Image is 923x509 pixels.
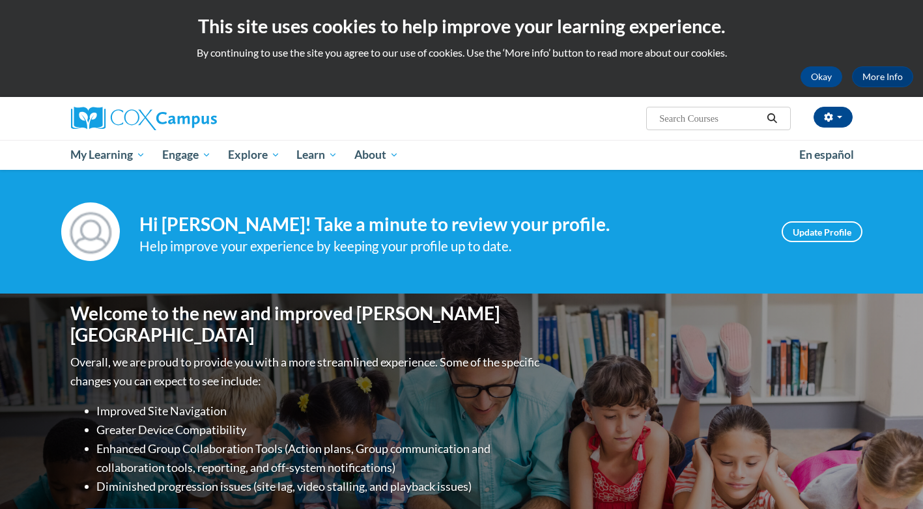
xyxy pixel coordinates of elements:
h2: This site uses cookies to help improve your learning experience. [10,13,913,39]
li: Improved Site Navigation [97,402,543,420]
a: Engage [154,140,220,170]
span: En español [799,148,854,161]
div: Help improve your experience by keeping your profile up to date. [139,236,762,257]
img: Cox Campus [71,107,217,130]
a: Learn [288,140,346,170]
img: Profile Image [61,202,120,261]
div: Main menu [51,140,872,170]
li: Greater Device Compatibility [97,420,543,439]
a: About [346,140,407,170]
li: Enhanced Group Collaboration Tools (Action plans, Group communication and collaboration tools, re... [97,439,543,477]
span: About [354,147,399,163]
span: Learn [296,147,337,163]
input: Search Courses [658,111,762,126]
a: My Learning [63,140,154,170]
button: Okay [801,66,842,87]
h4: Hi [PERSON_NAME]! Take a minute to review your profile. [139,213,762,236]
h1: Welcome to the new and improved [PERSON_NAME][GEOGRAPHIC_DATA] [71,303,543,346]
a: More Info [852,66,913,87]
a: En español [791,141,862,169]
span: Explore [228,147,280,163]
a: Explore [220,140,289,170]
li: Diminished progression issues (site lag, video stalling, and playback issues) [97,477,543,496]
button: Search [762,111,782,126]
span: My Learning [70,147,145,163]
p: Overall, we are proud to provide you with a more streamlined experience. Some of the specific cha... [71,353,543,391]
iframe: Button to launch messaging window [871,457,913,499]
a: Cox Campus [71,107,319,130]
a: Update Profile [782,221,862,242]
span: Engage [162,147,211,163]
p: By continuing to use the site you agree to our use of cookies. Use the ‘More info’ button to read... [10,46,913,60]
button: Account Settings [814,107,853,128]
